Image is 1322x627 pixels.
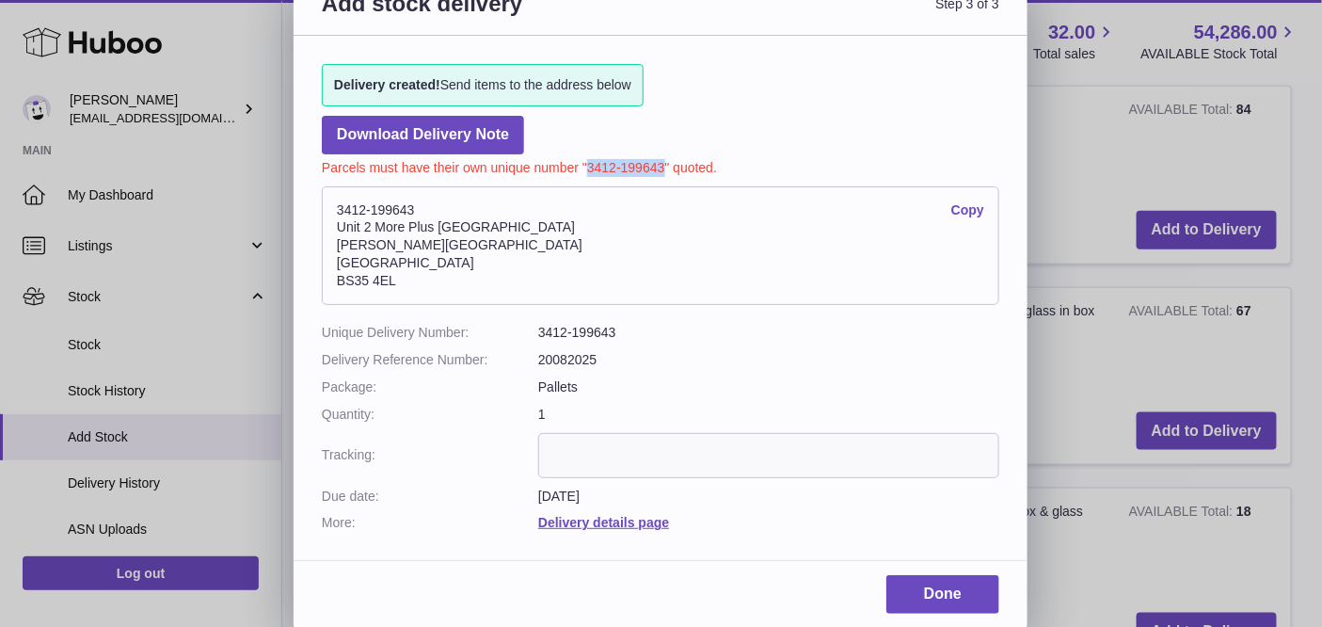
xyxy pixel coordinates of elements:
dt: Due date: [322,488,538,506]
dt: Delivery Reference Number: [322,351,538,369]
dd: Pallets [538,378,999,396]
dd: 3412-199643 [538,324,999,342]
dd: 1 [538,406,999,424]
dt: Package: [322,378,538,396]
a: Done [886,575,999,614]
dt: Unique Delivery Number: [322,324,538,342]
dt: Tracking: [322,433,538,478]
a: Copy [951,201,984,219]
dt: More: [322,514,538,532]
strong: Delivery created! [334,77,440,92]
dt: Quantity: [322,406,538,424]
a: Download Delivery Note [322,116,524,154]
p: Parcels must have their own unique number "3412-199643" quoted. [322,154,999,177]
dd: 20082025 [538,351,999,369]
span: Send items to the address below [334,76,631,94]
address: 3412-199643 Unit 2 More Plus [GEOGRAPHIC_DATA] [PERSON_NAME][GEOGRAPHIC_DATA] [GEOGRAPHIC_DATA] B... [322,186,999,305]
a: Delivery details page [538,515,669,530]
dd: [DATE] [538,488,999,506]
